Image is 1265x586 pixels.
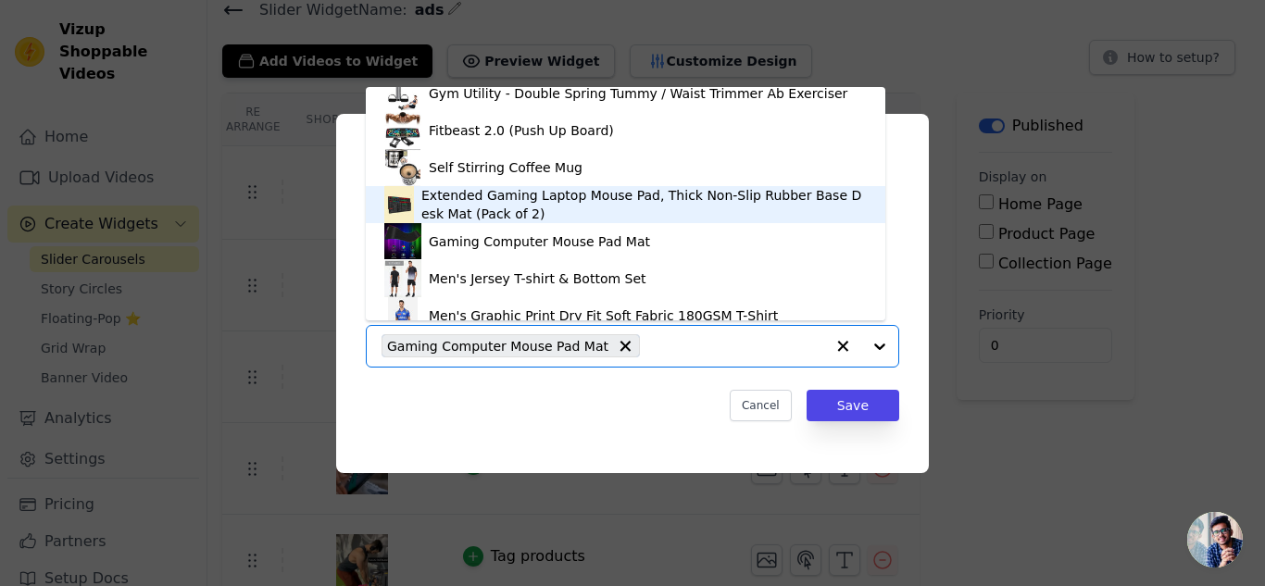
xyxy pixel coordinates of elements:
[730,390,792,421] button: Cancel
[387,335,608,356] span: Gaming Computer Mouse Pad Mat
[429,269,646,288] div: Men's Jersey T-shirt & Bottom Set
[384,149,421,186] img: product thumbnail
[1187,512,1243,567] div: Open chat
[807,390,899,421] button: Save
[384,186,414,223] img: product thumbnail
[429,232,650,251] div: Gaming Computer Mouse Pad Mat
[429,306,778,325] div: Men's Graphic Print Dry Fit Soft Fabric 180GSM T-Shirt
[429,158,582,177] div: Self Stirring Coffee Mug
[429,121,614,140] div: Fitbeast 2.0 (Push Up Board)
[384,75,421,112] img: product thumbnail
[429,84,847,103] div: Gym Utility - Double Spring Tummy / Waist Trimmer Ab Exerciser
[384,297,421,334] img: product thumbnail
[384,112,421,149] img: product thumbnail
[384,260,421,297] img: product thumbnail
[421,186,867,223] div: Extended Gaming Laptop Mouse Pad, Thick Non-Slip Rubber Base Desk Mat (Pack of 2)
[384,223,421,260] img: product thumbnail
